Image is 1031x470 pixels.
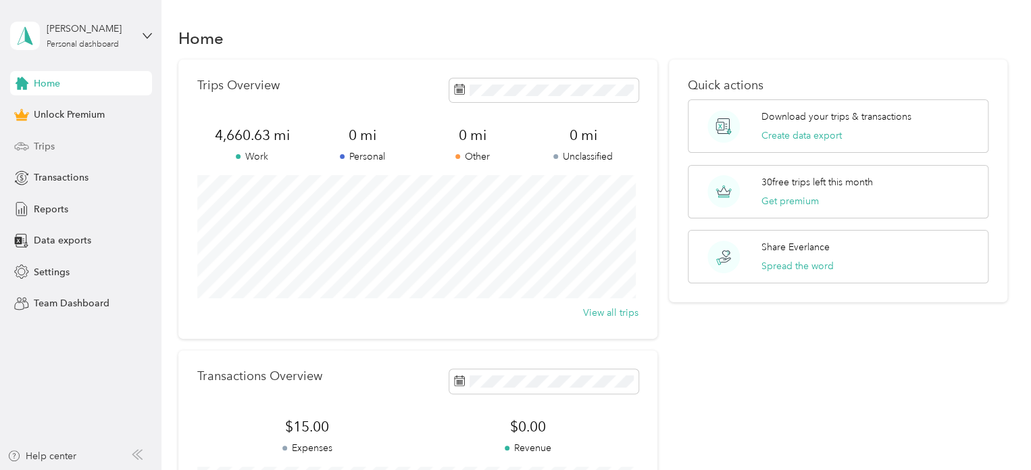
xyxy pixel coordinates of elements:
[583,306,638,320] button: View all trips
[34,202,68,216] span: Reports
[418,126,528,145] span: 0 mi
[197,149,307,164] p: Work
[418,441,638,455] p: Revenue
[34,296,109,310] span: Team Dashboard
[34,76,60,91] span: Home
[688,78,988,93] p: Quick actions
[197,441,418,455] p: Expenses
[34,108,105,122] span: Unlock Premium
[197,126,307,145] span: 4,660.63 mi
[761,259,834,273] button: Spread the word
[7,449,76,463] button: Help center
[47,41,119,49] div: Personal dashboard
[178,31,224,45] h1: Home
[197,78,280,93] p: Trips Overview
[307,149,418,164] p: Personal
[197,417,418,436] span: $15.00
[34,233,91,248] span: Data exports
[34,265,70,279] span: Settings
[418,149,528,164] p: Other
[761,128,842,143] button: Create data export
[761,194,819,208] button: Get premium
[955,394,1031,470] iframe: Everlance-gr Chat Button Frame
[47,22,131,36] div: [PERSON_NAME]
[761,175,873,189] p: 30 free trips left this month
[418,417,638,436] span: $0.00
[761,110,911,124] p: Download your trips & transactions
[197,369,322,383] p: Transactions Overview
[528,126,638,145] span: 0 mi
[761,240,830,254] p: Share Everlance
[34,170,89,185] span: Transactions
[307,126,418,145] span: 0 mi
[34,139,55,154] span: Trips
[528,149,638,164] p: Unclassified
